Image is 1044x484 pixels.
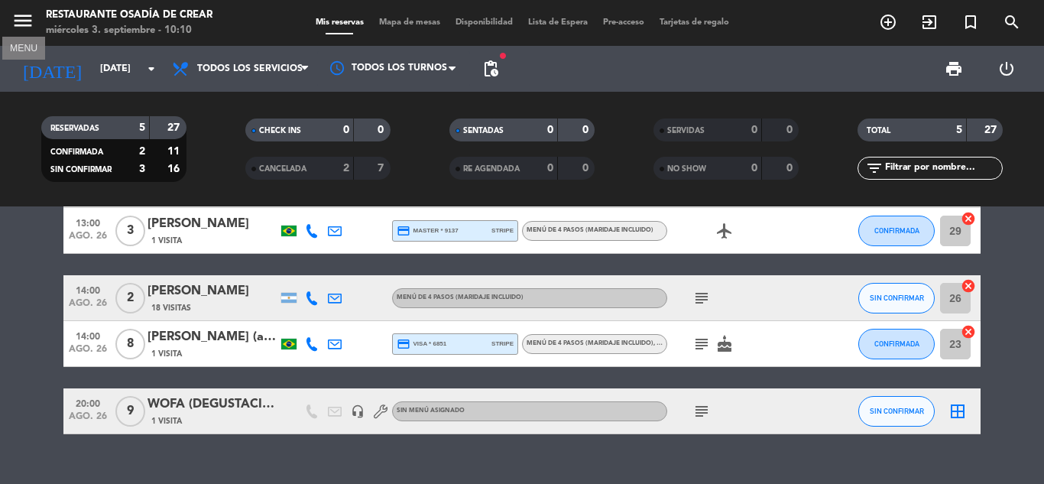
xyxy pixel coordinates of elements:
i: airplanemode_active [715,222,734,240]
i: exit_to_app [920,13,939,31]
span: 1 Visita [151,415,182,427]
span: print [945,60,963,78]
div: [PERSON_NAME] [148,214,277,234]
div: LOG OUT [980,46,1033,92]
i: menu [11,9,34,32]
span: TOTAL [867,127,890,135]
span: fiber_manual_record [498,51,507,60]
span: 1 Visita [151,235,182,247]
i: subject [692,289,711,307]
strong: 5 [956,125,962,135]
button: CONFIRMADA [858,216,935,246]
button: menu [11,9,34,37]
div: miércoles 3. septiembre - 10:10 [46,23,212,38]
span: CONFIRMADA [874,339,919,348]
span: Sin menú asignado [397,408,465,414]
span: , ARS 110000 [653,340,693,346]
span: ago. 26 [69,344,107,362]
span: SENTADAS [463,127,504,135]
span: MENÚ DE 4 PASOS (Maridaje incluido) [527,340,693,346]
strong: 0 [547,125,553,135]
div: [PERSON_NAME] [148,281,277,301]
span: CANCELADA [259,165,306,173]
i: headset_mic [351,404,365,418]
span: Todos los servicios [197,63,303,74]
strong: 3 [139,164,145,174]
button: SIN CONFIRMAR [858,283,935,313]
strong: 5 [139,122,145,133]
i: [DATE] [11,52,92,86]
strong: 0 [343,125,349,135]
span: CONFIRMADA [874,226,919,235]
span: 18 Visitas [151,302,191,314]
span: pending_actions [481,60,500,78]
i: turned_in_not [961,13,980,31]
i: cancel [961,211,976,226]
strong: 7 [378,163,387,174]
span: Mis reservas [308,18,371,27]
i: search [1003,13,1021,31]
span: stripe [491,226,514,236]
div: Restaurante Osadía de Crear [46,8,212,23]
span: 1 Visita [151,348,182,360]
strong: 0 [582,163,592,174]
i: credit_card [397,224,410,238]
strong: 0 [547,163,553,174]
span: ago. 26 [69,231,107,248]
span: 14:00 [69,326,107,344]
strong: 2 [139,146,145,157]
i: subject [692,402,711,421]
span: ago. 26 [69,411,107,429]
span: SIN CONFIRMAR [870,294,924,302]
span: CHECK INS [259,127,301,135]
i: filter_list [865,159,884,177]
strong: 0 [786,125,796,135]
span: RE AGENDADA [463,165,520,173]
strong: 0 [582,125,592,135]
span: SIN CONFIRMAR [50,166,112,174]
span: ago. 26 [69,298,107,316]
i: add_circle_outline [879,13,897,31]
span: SIN CONFIRMAR [870,407,924,415]
button: CONFIRMADA [858,329,935,359]
span: MENÚ DE 4 PASOS (Maridaje incluido) [397,294,524,300]
span: master * 9137 [397,224,459,238]
span: Disponibilidad [448,18,520,27]
span: Mapa de mesas [371,18,448,27]
button: SIN CONFIRMAR [858,396,935,427]
strong: 0 [786,163,796,174]
i: cancel [961,278,976,294]
div: WOFA (DEGUSTACIÓN + FERIA + CENA 18:00 HS) [148,395,277,414]
span: 2 [115,283,145,313]
span: RESERVADAS [50,125,99,132]
span: MENÚ DE 4 PASOS (Maridaje incluido) [527,227,653,233]
input: Filtrar por nombre... [884,160,1002,177]
span: Lista de Espera [520,18,595,27]
div: [PERSON_NAME] (aniversariante) [148,327,277,347]
strong: 0 [751,125,757,135]
span: Tarjetas de regalo [652,18,737,27]
i: power_settings_new [997,60,1016,78]
strong: 0 [751,163,757,174]
span: Pre-acceso [595,18,652,27]
strong: 2 [343,163,349,174]
span: 8 [115,329,145,359]
strong: 27 [167,122,183,133]
span: 20:00 [69,394,107,411]
strong: 27 [984,125,1000,135]
strong: 11 [167,146,183,157]
i: credit_card [397,337,410,351]
span: stripe [491,339,514,349]
i: arrow_drop_down [142,60,160,78]
span: 13:00 [69,213,107,231]
span: NO SHOW [667,165,706,173]
strong: 0 [378,125,387,135]
span: 3 [115,216,145,246]
span: SERVIDAS [667,127,705,135]
i: cake [715,335,734,353]
i: cancel [961,324,976,339]
span: 9 [115,396,145,427]
span: CONFIRMADA [50,148,103,156]
div: MENU [2,41,45,54]
i: subject [692,335,711,353]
